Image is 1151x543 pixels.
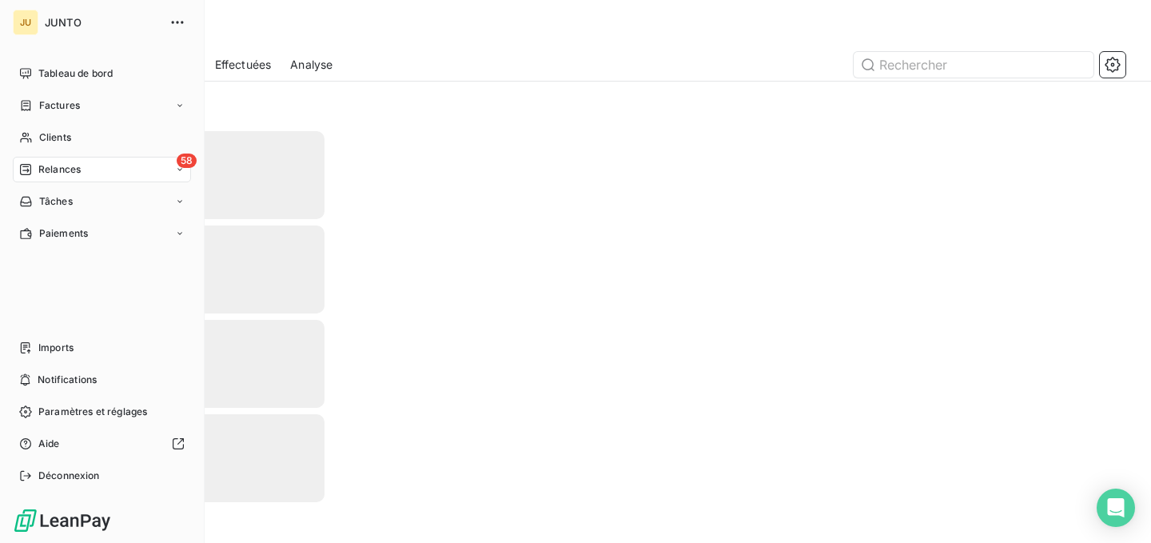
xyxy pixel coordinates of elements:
span: Clients [39,130,71,145]
span: Effectuées [215,57,272,73]
div: Open Intercom Messenger [1097,489,1135,527]
span: Factures [39,98,80,113]
span: Notifications [38,373,97,387]
span: Aide [38,437,60,451]
span: Imports [38,341,74,355]
img: Logo LeanPay [13,508,112,533]
span: 58 [177,154,197,168]
a: Aide [13,431,191,457]
span: Analyse [290,57,333,73]
span: Tableau de bord [38,66,113,81]
span: JUNTO [45,16,160,29]
span: Tâches [39,194,73,209]
span: Paiements [39,226,88,241]
span: Relances [38,162,81,177]
input: Rechercher [854,52,1093,78]
div: JU [13,10,38,35]
span: Déconnexion [38,469,100,483]
span: Paramètres et réglages [38,405,147,419]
